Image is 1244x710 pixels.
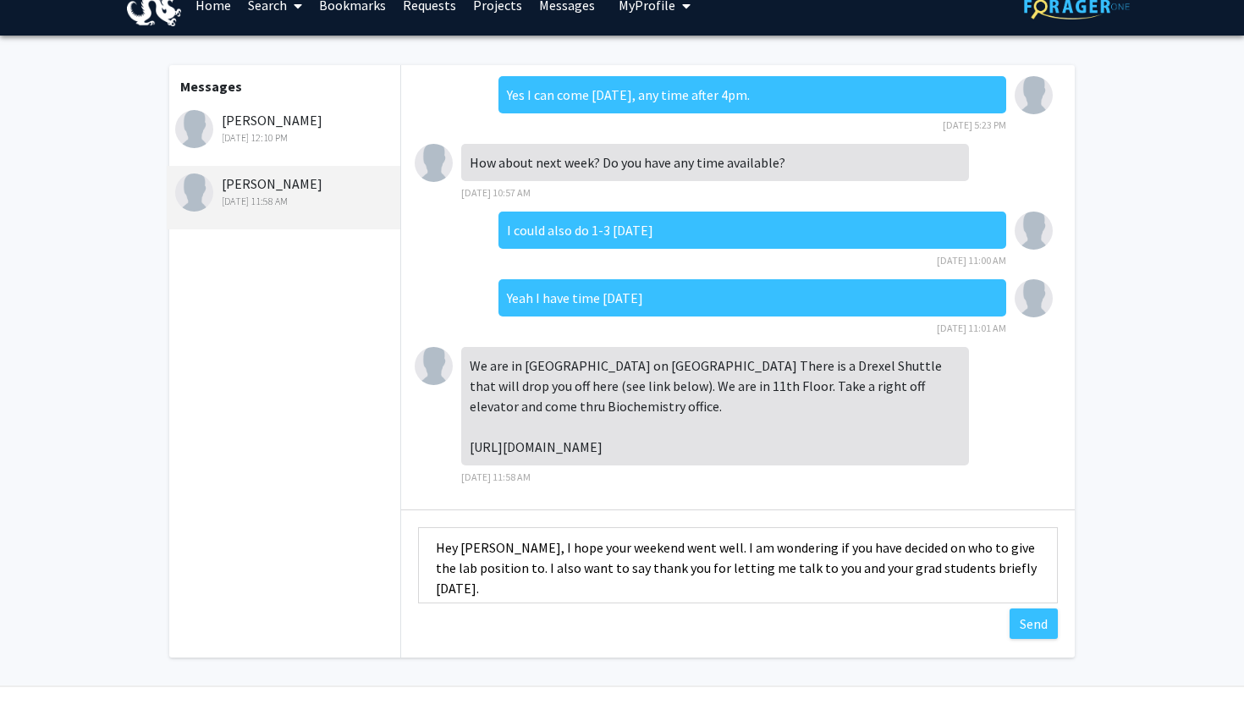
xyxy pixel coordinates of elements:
div: How about next week? Do you have any time available? [461,144,969,181]
img: Jeslynne Jayady [1015,212,1053,250]
span: [DATE] 11:01 AM [937,322,1006,334]
span: [DATE] 10:57 AM [461,186,531,199]
img: Jeslynne Jayady [1015,279,1053,317]
img: Jinjie He [175,110,213,148]
div: Yeah I have time [DATE] [498,279,1006,316]
span: [DATE] 5:23 PM [943,118,1006,131]
div: [PERSON_NAME] [175,110,396,146]
img: Mauricio Reginato [415,144,453,182]
textarea: Message [418,527,1058,603]
div: I could also do 1-3 [DATE] [498,212,1006,249]
iframe: Chat [13,634,72,697]
span: [DATE] 11:58 AM [461,471,531,483]
img: Jeslynne Jayady [1015,76,1053,114]
span: [DATE] 11:00 AM [937,254,1006,267]
div: [DATE] 12:10 PM [175,130,396,146]
img: Mauricio Reginato [175,173,213,212]
button: Send [1010,608,1058,639]
div: [DATE] 11:58 AM [175,194,396,209]
img: Mauricio Reginato [415,347,453,385]
div: We are in [GEOGRAPHIC_DATA] on [GEOGRAPHIC_DATA] There is a Drexel Shuttle that will drop you off... [461,347,969,465]
div: [PERSON_NAME] [175,173,396,209]
div: Yes I can come [DATE], any time after 4pm. [498,76,1006,113]
b: Messages [180,78,242,95]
